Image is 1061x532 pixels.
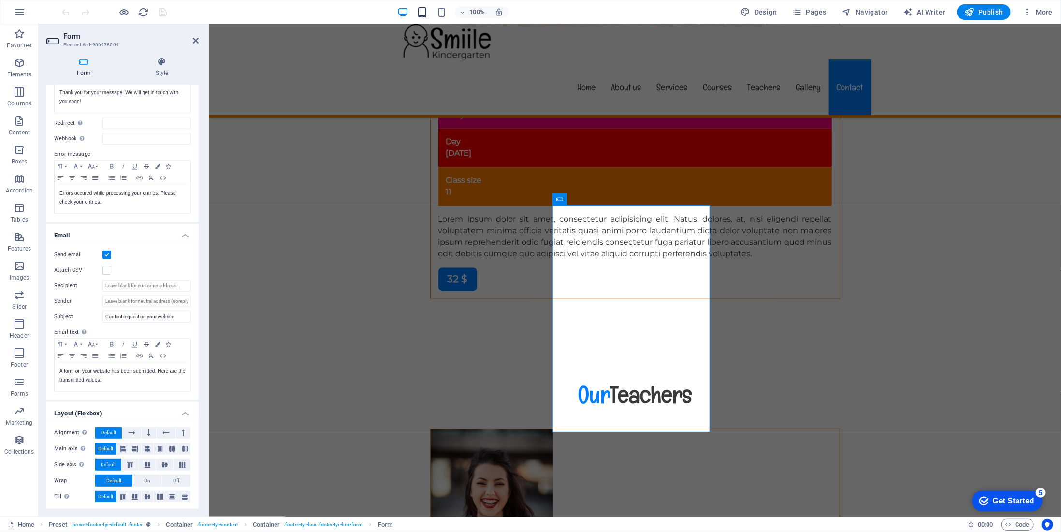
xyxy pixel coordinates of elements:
button: Code [1001,519,1034,531]
p: Footer [11,361,28,369]
button: Bold (Ctrl+B) [106,161,117,172]
label: Redirect [54,118,102,129]
span: . preset-footer-tyr-default .footer [71,519,143,531]
p: Tables [11,216,28,223]
button: Design [737,4,781,20]
label: Subject [54,311,102,323]
button: Icons [163,161,174,172]
button: Default [95,443,116,455]
button: Align Right [78,350,89,362]
p: Features [8,245,31,252]
button: Ordered List [117,172,129,184]
label: Email text [54,326,191,338]
button: HTML [157,172,169,184]
span: Pages [792,7,826,17]
button: Ordered List [117,350,129,362]
p: Accordion [6,187,33,194]
i: This element is a customizable preset [146,522,151,527]
label: Error message [54,148,191,160]
h2: Form [63,32,199,41]
p: Collections [4,448,34,456]
div: Design (Ctrl+Alt+Y) [737,4,781,20]
p: Boxes [12,158,28,165]
button: Font Family [70,161,86,172]
p: Marketing [6,419,32,427]
p: Images [10,274,29,281]
button: Clear Formatting [145,350,157,362]
button: Align Left [55,350,66,362]
button: Align Left [55,172,66,184]
button: Default [95,475,132,487]
nav: breadcrumb [49,519,392,531]
input: Leave blank for neutral address (noreply@sitehub.io) [102,296,191,307]
button: More [1018,4,1057,20]
button: Default [95,427,122,439]
button: HTML [157,350,169,362]
div: 5 [72,2,81,12]
span: Default [98,491,113,502]
h4: Layout (Flexbox) [46,402,199,419]
button: Strikethrough [141,339,152,350]
label: Wrap [54,475,95,487]
span: Design [741,7,777,17]
span: Code [1005,519,1030,531]
span: Publish [965,7,1003,17]
button: Unordered List [106,172,117,184]
h3: Element #ed-906978004 [63,41,179,49]
span: Default [101,459,116,471]
label: Alignment [54,427,95,439]
span: Click to select. Double-click to edit [253,519,280,531]
button: Clear Formatting [145,172,157,184]
p: Elements [7,71,32,78]
label: Side axis [54,459,95,471]
button: Colors [152,161,163,172]
button: Align Right [78,172,89,184]
span: On [144,475,150,487]
button: Publish [957,4,1011,20]
label: Attach CSV [54,265,102,276]
span: Navigator [842,7,888,17]
h4: Form [46,57,125,77]
button: Insert Link [134,172,145,184]
button: Italic (Ctrl+I) [117,161,129,172]
button: Default [95,491,116,502]
p: Forms [11,390,28,398]
button: Colors [152,339,163,350]
label: Main axis [54,443,95,455]
span: : [985,521,986,528]
button: Font Size [86,339,101,350]
button: Align Center [66,172,78,184]
button: AI Writer [900,4,949,20]
span: More [1022,7,1053,17]
span: Default [101,427,116,439]
span: 00 00 [978,519,993,531]
button: Strikethrough [141,161,152,172]
button: Bold (Ctrl+B) [106,339,117,350]
label: Webhook [54,133,102,145]
button: Align Justify [89,350,101,362]
i: On resize automatically adjust zoom level to fit chosen device. [494,8,503,16]
p: Thank you for your message. We will get in touch with you soon! [59,89,186,106]
span: Click to select. Double-click to edit [378,519,392,531]
button: Paragraph Format [55,339,70,350]
input: Email subject... [102,311,191,323]
button: Navigator [838,4,892,20]
button: Italic (Ctrl+I) [117,339,129,350]
button: Pages [788,4,830,20]
label: Fill [54,491,95,502]
label: Sender [54,296,102,307]
input: Leave blank for customer address... [102,280,191,292]
button: Paragraph Format [55,161,70,172]
span: . footer-tyr-content [197,519,238,531]
i: Reload page [138,7,149,18]
p: A form on your website has been submitted. Here are the transmitted values: [59,367,186,384]
button: Underline (Ctrl+U) [129,339,141,350]
h6: 100% [469,6,485,18]
button: Unordered List [106,350,117,362]
button: Align Center [66,350,78,362]
h4: Email [46,224,199,241]
span: Click to select. Double-click to edit [49,519,68,531]
button: 100% [455,6,489,18]
button: Font Size [86,161,101,172]
button: Insert Link [134,350,145,362]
